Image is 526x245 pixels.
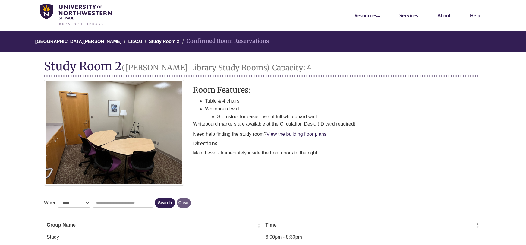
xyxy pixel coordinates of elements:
[155,198,175,208] button: Search
[272,63,311,72] small: Capacity: 4
[193,141,482,157] div: directions
[128,39,142,44] a: LibCal
[40,4,112,26] img: UNWSP Library Logo
[476,222,479,228] span: Time : Activate to invert sorting
[44,80,184,186] img: Study Room 2
[177,198,191,208] button: Clear
[205,105,482,120] li: Whiteboard wall
[437,12,451,18] a: About
[149,39,179,44] a: Study Room 2
[44,31,482,52] nav: Breadcrumb
[354,12,380,18] a: Resources
[257,222,261,228] span: Group Name : Activate to sort
[470,12,480,18] a: Help
[266,132,326,137] a: View the building floor plans
[44,231,263,243] td: Study
[399,12,418,18] a: Services
[93,199,153,208] input: Search reservation name...
[266,222,475,229] span: Time
[193,131,482,138] p: Need help finding the study room? .
[181,37,269,46] li: Confirmed Room Reservations
[47,222,256,229] span: Group Name
[44,60,479,77] h1: Study Room 2
[193,149,482,157] p: Main Level - Immediately inside the front doors to the right.
[193,86,482,94] h3: Room Features:
[205,97,482,105] li: Table & 4 chairs
[263,231,482,243] td: 6:00pm - 8:30pm
[193,141,482,146] h2: Directions
[193,120,482,128] p: Whiteboard markers are available at the Circulation Desk. (ID card required)
[217,113,482,121] li: Step stool for easier use of full whiteboard wall
[193,86,482,138] div: description
[122,63,269,72] small: ([PERSON_NAME] Library Study Rooms)
[35,39,121,44] a: [GEOGRAPHIC_DATA][PERSON_NAME]
[44,199,57,207] label: When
